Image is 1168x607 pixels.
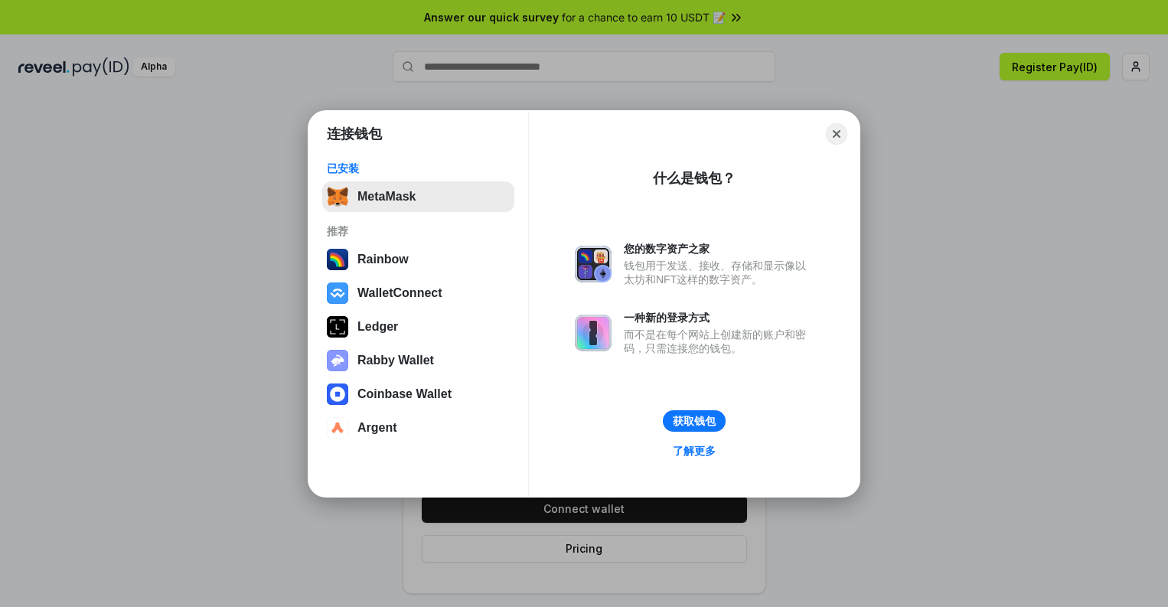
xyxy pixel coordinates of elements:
button: Coinbase Wallet [322,379,514,410]
div: WalletConnect [357,286,442,300]
button: 获取钱包 [663,410,726,432]
div: Rainbow [357,253,409,266]
img: svg+xml,%3Csvg%20width%3D%2228%22%20height%3D%2228%22%20viewBox%3D%220%200%2028%2028%22%20fill%3D... [327,383,348,405]
div: 您的数字资产之家 [624,242,814,256]
button: Rabby Wallet [322,345,514,376]
div: Rabby Wallet [357,354,434,367]
button: Ledger [322,312,514,342]
button: WalletConnect [322,278,514,308]
div: 一种新的登录方式 [624,311,814,325]
div: 了解更多 [673,444,716,458]
button: Argent [322,413,514,443]
button: MetaMask [322,181,514,212]
div: 钱包用于发送、接收、存储和显示像以太坊和NFT这样的数字资产。 [624,259,814,286]
img: svg+xml,%3Csvg%20width%3D%2228%22%20height%3D%2228%22%20viewBox%3D%220%200%2028%2028%22%20fill%3D... [327,282,348,304]
img: svg+xml,%3Csvg%20width%3D%2228%22%20height%3D%2228%22%20viewBox%3D%220%200%2028%2028%22%20fill%3D... [327,417,348,439]
div: 什么是钱包？ [653,169,736,188]
img: svg+xml,%3Csvg%20fill%3D%22none%22%20height%3D%2233%22%20viewBox%3D%220%200%2035%2033%22%20width%... [327,186,348,207]
button: Rainbow [322,244,514,275]
img: svg+xml,%3Csvg%20xmlns%3D%22http%3A%2F%2Fwww.w3.org%2F2000%2Fsvg%22%20fill%3D%22none%22%20viewBox... [575,315,612,351]
div: Ledger [357,320,398,334]
button: Close [826,123,847,145]
div: Coinbase Wallet [357,387,452,401]
img: svg+xml,%3Csvg%20width%3D%22120%22%20height%3D%22120%22%20viewBox%3D%220%200%20120%20120%22%20fil... [327,249,348,270]
div: 推荐 [327,224,510,238]
div: 而不是在每个网站上创建新的账户和密码，只需连接您的钱包。 [624,328,814,355]
h1: 连接钱包 [327,125,382,143]
img: svg+xml,%3Csvg%20xmlns%3D%22http%3A%2F%2Fwww.w3.org%2F2000%2Fsvg%22%20fill%3D%22none%22%20viewBox... [575,246,612,282]
img: svg+xml,%3Csvg%20xmlns%3D%22http%3A%2F%2Fwww.w3.org%2F2000%2Fsvg%22%20fill%3D%22none%22%20viewBox... [327,350,348,371]
div: MetaMask [357,190,416,204]
div: 已安装 [327,162,510,175]
img: svg+xml,%3Csvg%20xmlns%3D%22http%3A%2F%2Fwww.w3.org%2F2000%2Fsvg%22%20width%3D%2228%22%20height%3... [327,316,348,338]
a: 了解更多 [664,441,725,461]
div: Argent [357,421,397,435]
div: 获取钱包 [673,414,716,428]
